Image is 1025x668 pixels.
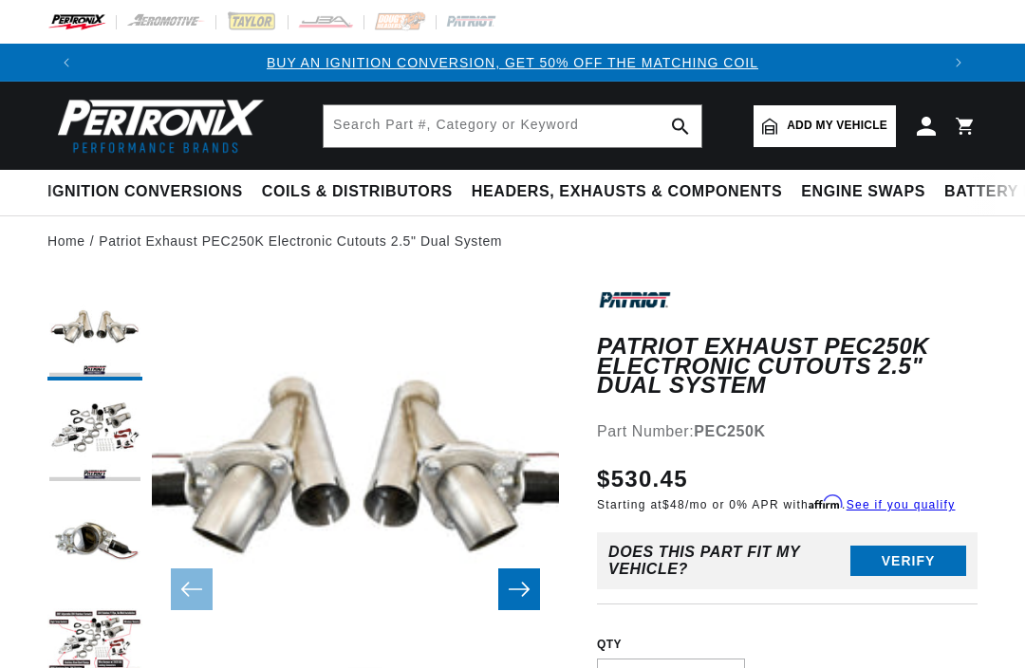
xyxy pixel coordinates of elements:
[754,105,896,147] a: Add my vehicle
[787,117,887,135] span: Add my vehicle
[498,568,540,610] button: Slide right
[660,105,701,147] button: search button
[597,496,955,513] p: Starting at /mo or 0% APR with .
[85,52,940,73] div: Announcement
[462,170,792,214] summary: Headers, Exhausts & Components
[47,44,85,82] button: Translation missing: en.sections.announcements.previous_announcement
[47,182,243,202] span: Ignition Conversions
[809,495,842,510] span: Affirm
[47,231,978,251] nav: breadcrumbs
[801,182,925,202] span: Engine Swaps
[792,170,935,214] summary: Engine Swaps
[472,182,782,202] span: Headers, Exhausts & Components
[47,286,142,380] button: Load image 1 in gallery view
[608,544,850,578] div: Does This part fit My vehicle?
[47,170,252,214] summary: Ignition Conversions
[597,419,978,444] div: Part Number:
[47,93,266,158] img: Pertronix
[252,170,462,214] summary: Coils & Distributors
[940,44,978,82] button: Translation missing: en.sections.announcements.next_announcement
[99,231,502,251] a: Patriot Exhaust PEC250K Electronic Cutouts 2.5" Dual System
[694,423,765,439] strong: PEC250K
[662,498,685,511] span: $48
[85,52,940,73] div: 1 of 3
[267,55,758,70] a: BUY AN IGNITION CONVERSION, GET 50% OFF THE MATCHING COIL
[847,498,956,511] a: See if you qualify - Learn more about Affirm Financing (opens in modal)
[597,462,688,496] span: $530.45
[597,637,978,653] label: QTY
[850,546,966,576] button: Verify
[47,390,142,485] button: Load image 2 in gallery view
[262,182,453,202] span: Coils & Distributors
[597,337,978,395] h1: Patriot Exhaust PEC250K Electronic Cutouts 2.5" Dual System
[171,568,213,610] button: Slide left
[47,231,85,251] a: Home
[47,494,142,589] button: Load image 3 in gallery view
[324,105,701,147] input: Search Part #, Category or Keyword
